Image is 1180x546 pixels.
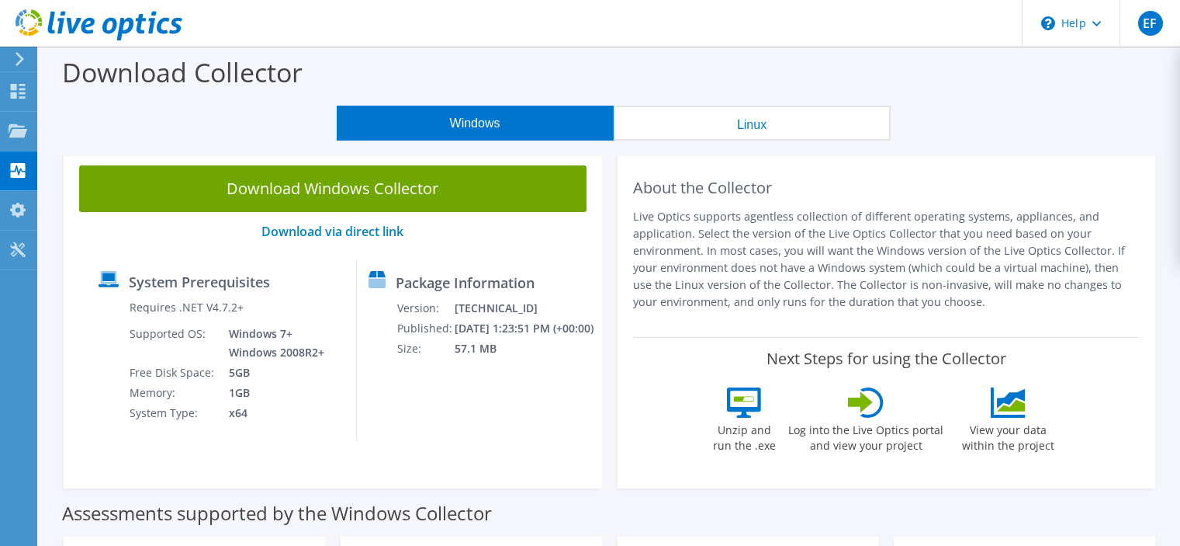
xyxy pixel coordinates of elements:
[766,350,1006,368] label: Next Steps for using the Collector
[217,403,327,423] td: x64
[129,274,270,290] label: System Prerequisites
[130,300,244,315] label: Requires .NET V4.7.2+
[708,418,780,454] label: Unzip and run the .exe
[396,275,535,290] label: Package Information
[633,179,1140,197] h2: About the Collector
[129,363,217,383] td: Free Disk Space:
[454,298,595,318] td: [TECHNICAL_ID]
[217,324,327,363] td: Windows 7+ Windows 2008R2+
[787,418,944,454] label: Log into the Live Optics portal and view your project
[633,208,1140,311] p: Live Optics supports agentless collection of different operating systems, appliances, and applica...
[1138,11,1163,36] span: EF
[217,383,327,403] td: 1GB
[952,418,1064,454] label: View your data within the project
[129,403,217,423] td: System Type:
[454,318,595,339] td: [DATE] 1:23:51 PM (+00:00)
[337,106,614,141] button: Windows
[261,223,403,240] a: Download via direct link
[129,383,217,403] td: Memory:
[79,165,587,212] a: Download Windows Collector
[217,363,327,383] td: 5GB
[454,339,595,359] td: 57.1 MB
[129,324,217,363] td: Supported OS:
[396,298,453,318] td: Version:
[62,54,303,90] label: Download Collector
[396,318,453,339] td: Published:
[62,506,492,521] label: Assessments supported by the Windows Collector
[396,339,453,359] td: Size:
[1041,16,1055,30] svg: \n
[614,106,891,141] button: Linux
